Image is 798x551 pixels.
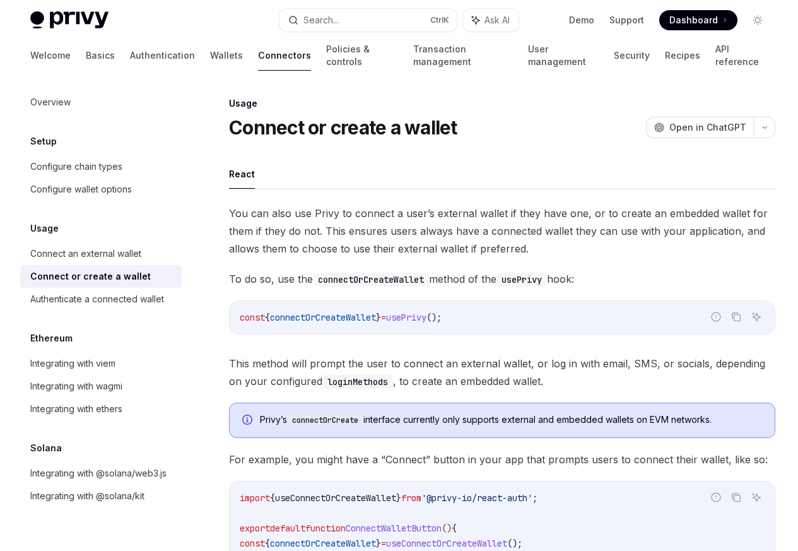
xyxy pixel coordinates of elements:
span: { [265,312,270,323]
code: connectOrCreate [287,414,363,427]
div: Configure chain types [30,159,122,174]
div: Search... [303,13,339,28]
a: User management [528,40,599,71]
button: Copy the contents from the code block [728,309,744,325]
a: Authenticate a connected wallet [20,288,182,311]
div: Integrating with viem [30,356,115,371]
a: Demo [569,14,594,27]
button: Open in ChatGPT [646,117,754,138]
span: usePrivy [386,312,426,323]
div: Connect an external wallet [30,246,141,261]
span: Open in ChatGPT [669,121,746,134]
span: = [381,312,386,323]
a: Overview [20,91,182,114]
span: Dashboard [669,14,718,27]
button: Ask AI [463,9,519,32]
a: Authentication [130,40,195,71]
span: } [396,492,401,504]
a: Integrating with viem [20,352,182,375]
span: Ctrl K [430,15,449,25]
div: Integrating with @solana/kit [30,489,144,504]
span: Ask AI [484,14,510,27]
span: } [376,312,381,323]
span: useConnectOrCreateWallet [386,538,507,549]
span: = [381,538,386,549]
span: () [442,523,452,534]
span: ConnectWalletButton [346,523,442,534]
span: ; [532,492,537,504]
a: Dashboard [659,10,737,30]
a: Configure chain types [20,155,182,178]
img: light logo [30,11,109,29]
div: Usage [229,97,775,110]
div: Configure wallet options [30,182,132,197]
button: Toggle dark mode [748,10,768,30]
span: connectOrCreateWallet [270,312,376,323]
span: } [376,538,381,549]
div: Integrating with @solana/web3.js [30,466,167,481]
h5: Usage [30,221,59,236]
a: Transaction management [413,40,513,71]
span: For example, you might have a “Connect” button in your app that prompts users to connect their wa... [229,451,775,468]
code: loginMethods [322,375,393,389]
span: To do so, use the method of the hook: [229,270,775,288]
span: { [452,523,457,534]
a: Integrating with @solana/kit [20,485,182,507]
code: connectOrCreateWallet [313,273,429,287]
div: Integrating with wagmi [30,379,122,394]
h5: Setup [30,134,57,149]
span: (); [507,538,522,549]
span: default [270,523,305,534]
button: Search...CtrlK [279,9,457,32]
a: Support [609,14,644,27]
a: Integrating with wagmi [20,375,182,398]
a: Connect an external wallet [20,242,182,265]
span: useConnectOrCreateWallet [275,492,396,504]
span: { [270,492,275,504]
button: React [229,159,255,189]
span: from [401,492,421,504]
span: import [240,492,270,504]
button: Report incorrect code [708,309,724,325]
a: Basics [86,40,115,71]
span: connectOrCreateWallet [270,538,376,549]
a: Welcome [30,40,71,71]
span: This method will prompt the user to connect an external wallet, or log in with email, SMS, or soc... [229,355,775,390]
a: Wallets [210,40,243,71]
h5: Solana [30,441,62,456]
a: API reference [715,40,768,71]
span: '@privy-io/react-auth' [421,492,532,504]
span: export [240,523,270,534]
div: Integrating with ethers [30,401,122,417]
a: Integrating with ethers [20,398,182,420]
div: Overview [30,95,71,110]
span: const [240,538,265,549]
div: Authenticate a connected wallet [30,292,164,307]
span: You can also use Privy to connect a user’s external wallet if they have one, or to create an embe... [229,204,775,258]
button: Report incorrect code [708,489,724,506]
button: Copy the contents from the code block [728,489,744,506]
a: Connect or create a wallet [20,265,182,288]
code: usePrivy [496,273,547,287]
span: { [265,538,270,549]
a: Policies & controls [326,40,398,71]
a: Security [614,40,650,71]
h5: Ethereum [30,331,73,346]
button: Ask AI [748,309,765,325]
a: Integrating with @solana/web3.js [20,462,182,485]
a: Configure wallet options [20,178,182,201]
div: Connect or create a wallet [30,269,151,284]
h1: Connect or create a wallet [229,116,457,139]
span: const [240,312,265,323]
button: Ask AI [748,489,765,506]
span: Privy’s interface currently only supports external and embedded wallets on EVM networks. [260,413,762,427]
svg: Info [242,415,255,427]
a: Recipes [665,40,700,71]
a: Connectors [258,40,311,71]
span: (); [426,312,442,323]
span: function [305,523,346,534]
